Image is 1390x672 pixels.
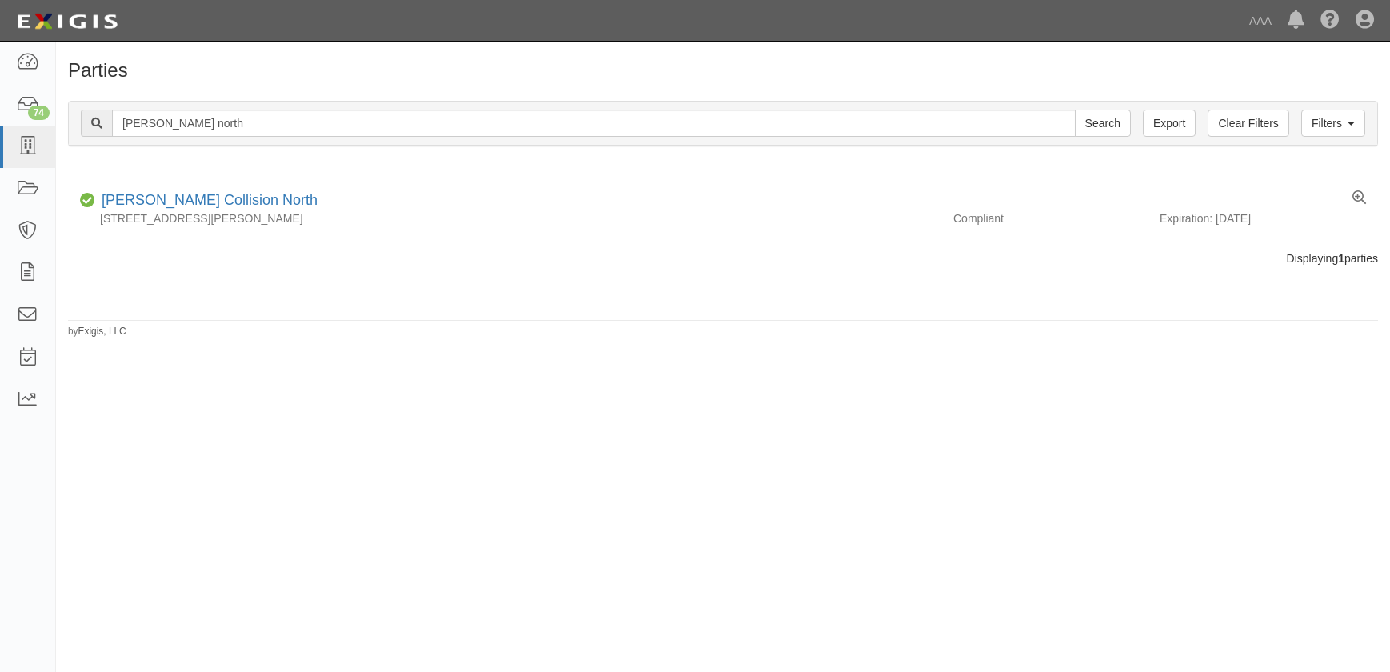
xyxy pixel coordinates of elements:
div: 74 [28,106,50,120]
input: Search [112,110,1076,137]
small: by [68,325,126,338]
a: View results summary [1352,190,1366,206]
a: Clear Filters [1208,110,1288,137]
i: Compliant [80,195,95,206]
a: [PERSON_NAME] Collision North [102,192,318,208]
b: 1 [1338,252,1344,265]
a: Filters [1301,110,1365,137]
img: logo-5460c22ac91f19d4615b14bd174203de0afe785f0fc80cf4dbbc73dc1793850b.png [12,7,122,36]
a: AAA [1241,5,1280,37]
input: Search [1075,110,1131,137]
i: Help Center - Complianz [1320,11,1340,30]
div: Mclarty Collision North [95,190,318,211]
div: Expiration: [DATE] [1160,210,1378,226]
div: [STREET_ADDRESS][PERSON_NAME] [68,210,941,226]
div: Compliant [941,210,1160,226]
div: Displaying parties [56,250,1390,266]
a: Export [1143,110,1196,137]
a: Exigis, LLC [78,326,126,337]
h1: Parties [68,60,1378,81]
